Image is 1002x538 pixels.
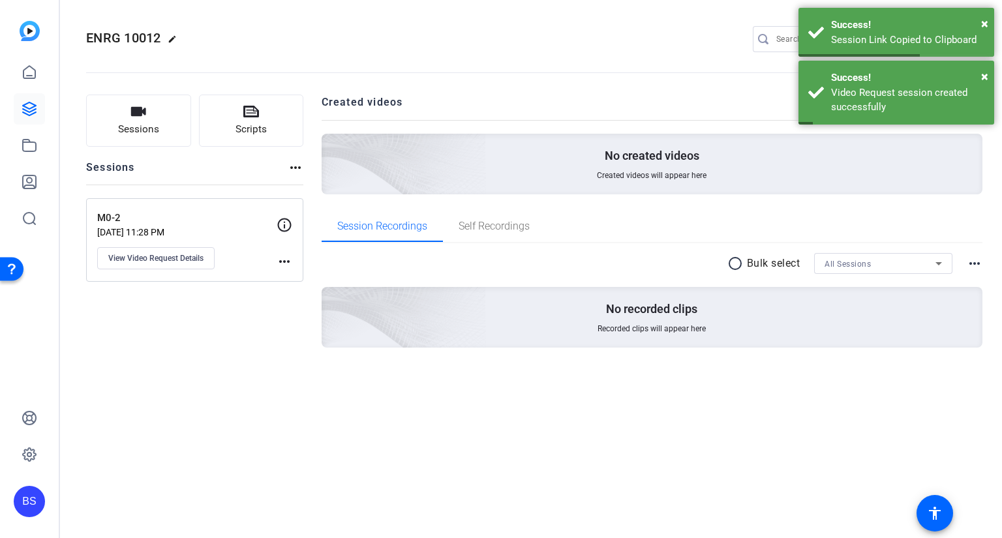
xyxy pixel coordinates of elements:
[86,30,161,46] span: ENRG 10012
[927,505,943,521] mat-icon: accessibility
[776,31,894,47] input: Search
[967,256,982,271] mat-icon: more_horiz
[831,85,984,115] div: Video Request session created successfully
[981,14,988,33] button: Close
[168,35,183,50] mat-icon: edit
[108,253,204,263] span: View Video Request Details
[825,260,871,269] span: All Sessions
[981,16,988,31] span: ×
[727,256,747,271] mat-icon: radio_button_unchecked
[747,256,800,271] p: Bulk select
[118,122,159,137] span: Sessions
[831,33,984,48] div: Session Link Copied to Clipboard
[981,67,988,86] button: Close
[831,70,984,85] div: Success!
[14,486,45,517] div: BS
[86,160,135,185] h2: Sessions
[97,211,277,226] p: M0-2
[97,227,277,237] p: [DATE] 11:28 PM
[981,68,988,84] span: ×
[20,21,40,41] img: blue-gradient.svg
[831,18,984,33] div: Success!
[235,122,267,137] span: Scripts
